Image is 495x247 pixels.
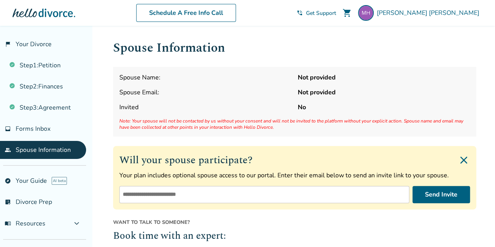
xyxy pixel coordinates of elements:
[119,171,470,180] p: Your plan includes optional spouse access to our portal. Enter their email below to send an invit...
[119,73,292,82] span: Spouse Name:
[16,124,50,133] span: Forms Inbox
[412,186,470,203] button: Send Invite
[119,118,470,130] span: Note: Your spouse will not be contacted by us without your consent and will not be invited to the...
[5,41,11,47] span: flag_2
[5,126,11,132] span: inbox
[119,103,292,112] span: Invited
[72,219,81,228] span: expand_more
[297,9,336,17] a: phone_in_talkGet Support
[358,5,374,21] img: mhodges.atx@gmail.com
[457,154,470,166] img: Close invite form
[52,177,67,185] span: AI beta
[5,220,11,227] span: menu_book
[298,73,470,82] strong: Not provided
[5,219,45,228] span: Resources
[113,219,476,226] span: Want to talk to someone?
[5,199,11,205] span: list_alt_check
[119,152,470,168] h2: Will your spouse participate?
[113,38,476,58] h1: Spouse Information
[306,9,336,17] span: Get Support
[136,4,236,22] a: Schedule A Free Info Call
[298,88,470,97] strong: Not provided
[298,103,470,112] strong: No
[5,147,11,153] span: people
[297,10,303,16] span: phone_in_talk
[342,8,352,18] span: shopping_cart
[5,178,11,184] span: explore
[113,229,476,244] h2: Book time with an expert:
[456,209,495,247] iframe: Chat Widget
[119,88,292,97] span: Spouse Email:
[377,9,482,17] span: [PERSON_NAME] [PERSON_NAME]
